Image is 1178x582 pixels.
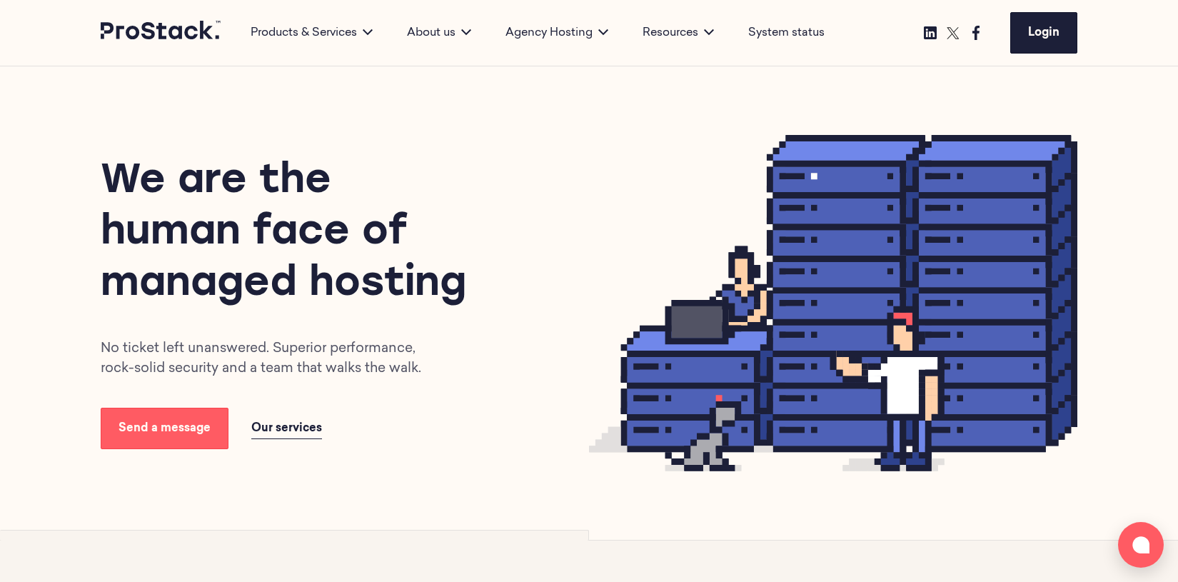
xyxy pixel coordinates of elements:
[748,24,825,41] a: System status
[119,423,211,434] span: Send a message
[1118,522,1164,568] button: Open chat window
[233,24,390,41] div: Products & Services
[251,423,322,434] span: Our services
[101,339,438,379] p: No ticket left unanswered. Superior performance, rock-solid security and a team that walks the walk.
[1010,12,1077,54] a: Login
[390,24,488,41] div: About us
[101,21,222,45] a: Prostack logo
[101,156,475,311] h1: We are the human face of managed hosting
[251,418,322,439] a: Our services
[488,24,625,41] div: Agency Hosting
[1028,27,1059,39] span: Login
[101,408,228,449] a: Send a message
[625,24,731,41] div: Resources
